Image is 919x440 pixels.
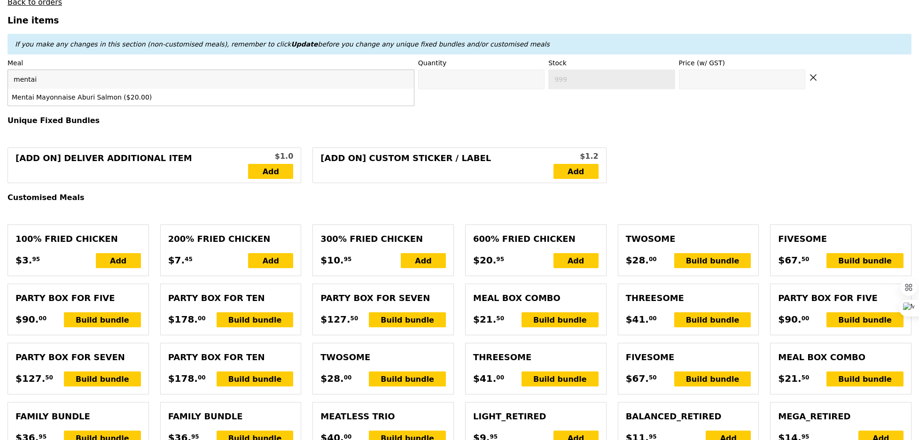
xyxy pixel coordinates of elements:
span: $67. [778,253,801,267]
span: $178. [168,312,198,326]
div: Threesome [626,292,751,305]
div: Family Bundle [16,410,141,423]
div: Party Box for Ten [168,292,294,305]
span: 95 [344,255,352,263]
label: Price (w/ GST) [679,58,805,68]
b: Update [291,40,318,48]
span: $3. [16,253,32,267]
div: Family Bundle [168,410,294,423]
span: 50 [802,374,810,381]
div: Party Box for Five [778,292,903,305]
div: Build bundle [826,253,903,268]
span: $10. [320,253,343,267]
label: Stock [548,58,675,68]
span: 50 [649,374,657,381]
span: $41. [473,371,496,386]
div: Party Box for Five [16,292,141,305]
label: Quantity [418,58,545,68]
span: $127. [16,371,45,386]
a: Add [553,164,599,179]
span: $28. [320,371,343,386]
div: Meal Box Combo [778,351,903,364]
h4: Unique Fixed Bundles [8,116,911,125]
span: 00 [198,374,206,381]
span: 00 [649,315,657,322]
div: 100% Fried Chicken [16,232,141,246]
div: Build bundle [369,371,446,386]
em: If you make any changes in this section (non-customised meals), remember to click before you chan... [15,40,550,48]
span: $90. [778,312,801,326]
span: $178. [168,371,198,386]
div: Add [248,253,293,268]
a: Add [248,164,293,179]
div: Twosome [626,232,751,246]
div: Build bundle [522,312,599,327]
div: Build bundle [64,312,141,327]
div: Party Box for Seven [320,292,446,305]
div: Build bundle [674,253,751,268]
span: $127. [320,312,350,326]
div: Build bundle [826,371,903,386]
div: Build bundle [522,371,599,386]
div: 200% Fried Chicken [168,232,294,246]
span: 50 [496,315,504,322]
span: 00 [802,315,810,322]
span: 00 [198,315,206,322]
span: 00 [649,255,657,263]
div: Mentai Mayonnaise Aburi Salmon ($20.00) [12,93,311,102]
span: $21. [778,371,801,386]
div: Build bundle [217,312,294,327]
label: Meal [8,58,414,68]
div: Meatless Trio [320,410,446,423]
div: Build bundle [217,371,294,386]
span: 45 [185,255,193,263]
div: Party Box for Seven [16,351,141,364]
div: Light_RETIRED [473,410,599,423]
div: Fivesome [626,351,751,364]
span: $41. [626,312,649,326]
div: Twosome [320,351,446,364]
div: Threesome [473,351,599,364]
div: Mega_RETIRED [778,410,903,423]
span: $21. [473,312,496,326]
span: $67. [626,371,649,386]
div: Fivesome [778,232,903,246]
div: [Add on] Deliver Additional Item [16,152,248,179]
span: $20. [473,253,496,267]
div: [Add on] Custom Sticker / Label [320,152,553,179]
div: Add [96,253,141,268]
div: Build bundle [674,312,751,327]
span: 50 [45,374,53,381]
span: 00 [496,374,504,381]
div: Add [553,253,599,268]
div: $1.2 [553,151,599,162]
span: 50 [350,315,358,322]
div: Build bundle [826,312,903,327]
div: Party Box for Ten [168,351,294,364]
div: $1.0 [248,151,293,162]
span: 95 [496,255,504,263]
div: Meal Box Combo [473,292,599,305]
h4: Customised Meals [8,193,911,202]
span: 95 [32,255,40,263]
div: Build bundle [674,371,751,386]
div: 300% Fried Chicken [320,232,446,246]
div: Build bundle [369,312,446,327]
span: 00 [39,315,47,322]
span: $28. [626,253,649,267]
span: $90. [16,312,39,326]
span: 50 [802,255,810,263]
div: 600% Fried Chicken [473,232,599,246]
div: Add [401,253,446,268]
h3: Line items [8,15,911,25]
div: Build bundle [64,371,141,386]
span: 00 [344,374,352,381]
div: Balanced_RETIRED [626,410,751,423]
span: $7. [168,253,185,267]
